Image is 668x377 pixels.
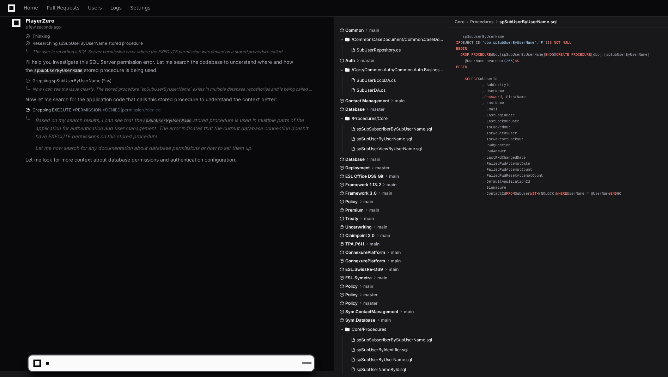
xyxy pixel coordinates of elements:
span: master [375,165,390,171]
span: ESL Office DS9 Git [345,174,383,179]
span: END [611,191,617,196]
span: Password [484,95,502,99]
span: SELECT [465,77,478,81]
button: SubUserDA.cs [348,85,439,95]
span: main [370,241,379,247]
button: SubUserRepository.cs [348,45,439,55]
button: spSubUserByUserName.sql [348,134,439,144]
span: main [370,157,380,162]
span: NOT [554,41,560,45]
button: /Procedures/Core [340,113,444,124]
span: TPA.P6H [345,241,364,247]
span: Logs [110,6,122,10]
svg: Directory [345,114,350,123]
span: spSubSubscriberBySubUserName.sql [357,126,432,132]
span: Users [88,6,102,10]
span: Treaty [345,216,358,221]
span: Framework 1.13.2 [345,182,381,188]
span: /Procedures/Core [352,116,388,121]
div: The user is reporting a SQL Server permission error where the EXECUTE permission was denied on a ... [32,49,314,55]
span: Policy [345,284,358,289]
span: 255 [506,59,512,63]
button: spSubSubscriberBySubUserName.sql [348,124,439,134]
span: Core/Procedures [352,327,386,332]
span: main [404,309,414,315]
span: WHERE [556,191,567,196]
span: Database [345,107,365,112]
span: main [364,216,374,221]
span: main [380,233,390,238]
span: SubUserBccpDA.cs [357,78,396,83]
span: ESL.SwissRe-DS9 [345,267,383,272]
span: main [377,224,387,230]
span: ConnexurePlatform [345,250,385,255]
button: /Core/Common.Auth/Common.Auth.BusinessLogic/DataAccess [340,64,444,75]
p: I'll help you investigate this SQL Server permission error. Let me search the codebase to underst... [25,58,314,74]
span: main [389,174,399,179]
span: spSubUserByUserName.sql [499,19,557,25]
button: spSubSubscriberBySubUserName.sql [348,335,439,345]
svg: Directory [345,325,350,334]
span: Claimpoint 2.0 [345,233,375,238]
span: master [360,58,375,63]
span: BEGIN [456,47,467,51]
span: CREATE [556,53,569,57]
span: main [391,258,401,264]
span: /Common.CaseDocument/Common.CaseDocument.BusinessLogic/DataAccess/Repositories [352,37,444,42]
span: spSubSubscriberBySubUserName.sql [357,337,432,343]
span: Pull Requests [47,6,79,10]
span: 'dbo.spSubUserByUserName' [482,41,536,45]
span: main [389,267,399,272]
p: Let me look for more context about database permissions and authentication configuration: [25,156,314,164]
svg: Directory [345,35,350,44]
span: master [370,107,385,112]
span: Sym.Database [345,317,375,323]
span: Home [24,6,38,10]
span: main [377,275,387,281]
span: Contact Management [345,98,389,104]
span: main [363,199,373,205]
span: Policy [345,300,358,306]
span: BEGIN [456,65,467,69]
span: main [381,317,391,323]
span: main [395,98,405,104]
span: main [391,250,401,255]
svg: Directory [345,66,350,74]
span: Underwriting [345,224,372,230]
span: WITH [530,191,539,196]
span: PROCEDURE [471,53,491,57]
div: OBJECT_ID( , ) dbo.[spSubUserByUserName] GO [dbo].[spSubUserByUserName] @UserName nvarchar( ) Sub... [456,34,661,197]
div: Now I can see the issue clearly. The stored procedure `spSubUserByUserName` exists in multiple da... [32,86,314,92]
button: spSubUserViewByUserName.sql [348,144,439,154]
p: Based on my search results, I can see that the stored procedure is used in multiple parts of the ... [35,116,314,141]
p: Let me now search for any documentation about database permissions or how to set them up. [35,144,314,152]
span: DROP [461,53,469,57]
p: Now let me search for the application code that calls this stored procedure to understand the con... [25,96,314,104]
span: Sym.ContactManagement [345,309,398,315]
span: Settings [130,6,150,10]
span: NULL [563,41,571,45]
span: /Core/Common.Auth/Common.Auth.BusinessLogic/DataAccess [352,67,444,73]
span: IS [547,41,552,45]
button: /Common.CaseDocument/Common.CaseDocument.BusinessLogic/DataAccess/Repositories [340,34,444,45]
span: AS [515,59,519,63]
span: Framework 3.0 [345,190,377,196]
span: main [369,207,379,213]
span: master [363,300,378,306]
span: main [369,28,379,33]
span: IF [456,41,460,45]
span: a few seconds ago [25,24,61,30]
span: Premium [345,207,364,213]
span: ConnexurePlatform [345,258,385,264]
span: Researching spSubUserByUserName stored procedure [32,41,143,46]
span: Grepping spSubUserByUserName (*.cs) [32,78,111,84]
span: Auth [345,58,355,63]
span: ESL.Symetra [345,275,372,281]
span: Procedures [470,19,494,25]
span: PlayerZero [25,19,54,23]
span: PROCEDURE [571,53,591,57]
span: spSubUserByUserName.sql [357,136,412,142]
span: SubUserRepository.cs [357,47,401,53]
span: -- spSubUserByUserName [456,35,504,39]
span: Policy [345,199,358,205]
